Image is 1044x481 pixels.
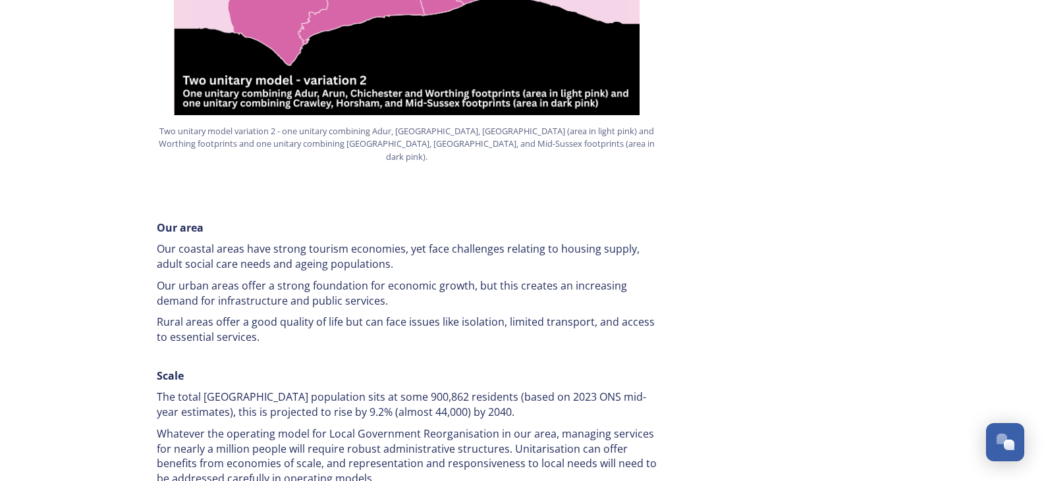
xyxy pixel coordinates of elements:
[157,315,657,344] p: Rural areas offer a good quality of life but can face issues like isolation, limited transport, a...
[157,390,657,419] p: The total [GEOGRAPHIC_DATA] population sits at some 900,862 residents (based on 2023 ONS mid-year...
[157,278,657,308] p: Our urban areas offer a strong foundation for economic growth, but this creates an increasing dem...
[157,220,204,235] strong: Our area
[150,125,664,163] span: Two unitary model variation 2 - one unitary combining Adur, [GEOGRAPHIC_DATA], [GEOGRAPHIC_DATA] ...
[157,241,657,271] p: Our coastal areas have strong tourism economies, yet face challenges relating to housing supply, ...
[986,423,1024,461] button: Open Chat
[157,368,184,383] strong: Scale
